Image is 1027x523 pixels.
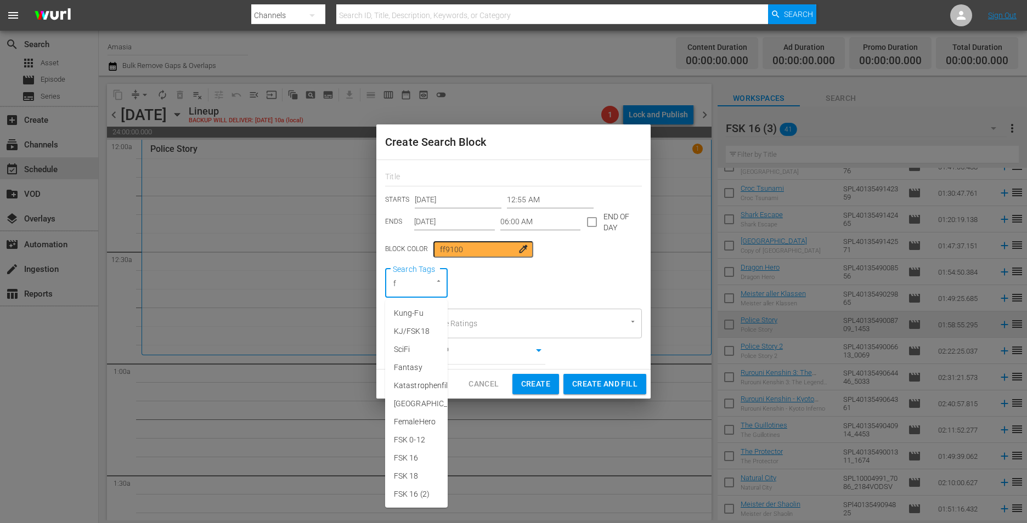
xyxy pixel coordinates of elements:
button: Close [433,276,444,286]
p: STARTS [385,195,409,204]
span: Search [784,4,813,24]
span: Cancel [469,377,499,391]
span: Create [521,377,550,391]
span: Create and Fill [572,377,637,391]
a: Sign Out [988,11,1017,20]
button: Open [628,316,638,327]
div: END [436,344,545,359]
p: Block Color [385,245,428,254]
span: SciFi [394,344,410,355]
span: FemaleHero [394,416,436,428]
span: FSK 18 [394,470,419,482]
span: [GEOGRAPHIC_DATA] [394,398,467,410]
p: ENDS [385,217,402,226]
span: FSK 16 (2) [394,488,430,500]
span: Kung-Fu [394,308,424,319]
span: FSK 0-12 [394,434,425,446]
span: FSK 16 [394,452,419,464]
button: Create [512,374,559,394]
button: Create and Fill [563,374,646,394]
button: Cancel [460,374,507,394]
span: menu [7,9,20,22]
span: KJ/FSK18 [394,326,430,337]
span: colorize [518,243,529,254]
img: ans4CAIJ8jUAAAAAAAAAAAAAAAAAAAAAAAAgQb4GAAAAAAAAAAAAAAAAAAAAAAAAJMjXAAAAAAAAAAAAAAAAAAAAAAAAgAT5G... [26,3,79,29]
span: Fantasy [394,362,422,373]
span: Katastrophenfilm [394,380,455,391]
h2: Create Search Block [385,133,642,151]
input: Title [385,169,642,186]
p: END OF DAY [603,211,642,233]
